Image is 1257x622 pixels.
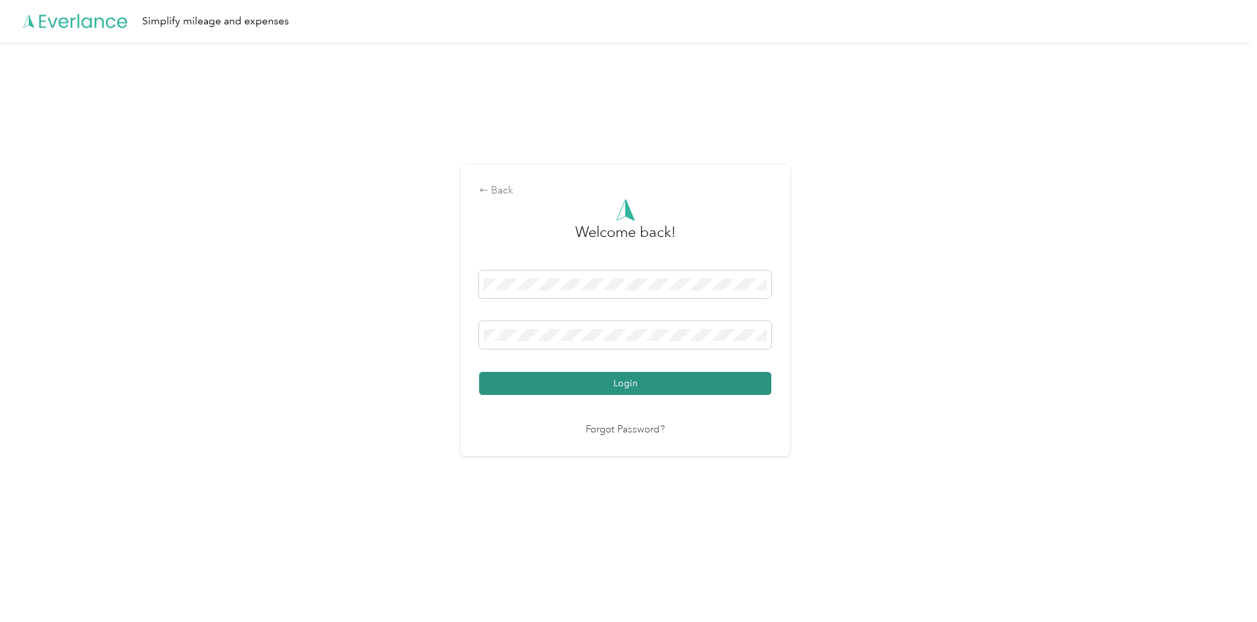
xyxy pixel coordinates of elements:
[142,13,289,30] div: Simplify mileage and expenses
[586,423,665,438] a: Forgot Password?
[1183,548,1257,622] iframe: Everlance-gr Chat Button Frame
[479,372,771,395] button: Login
[575,221,676,257] h3: greeting
[479,183,771,199] div: Back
